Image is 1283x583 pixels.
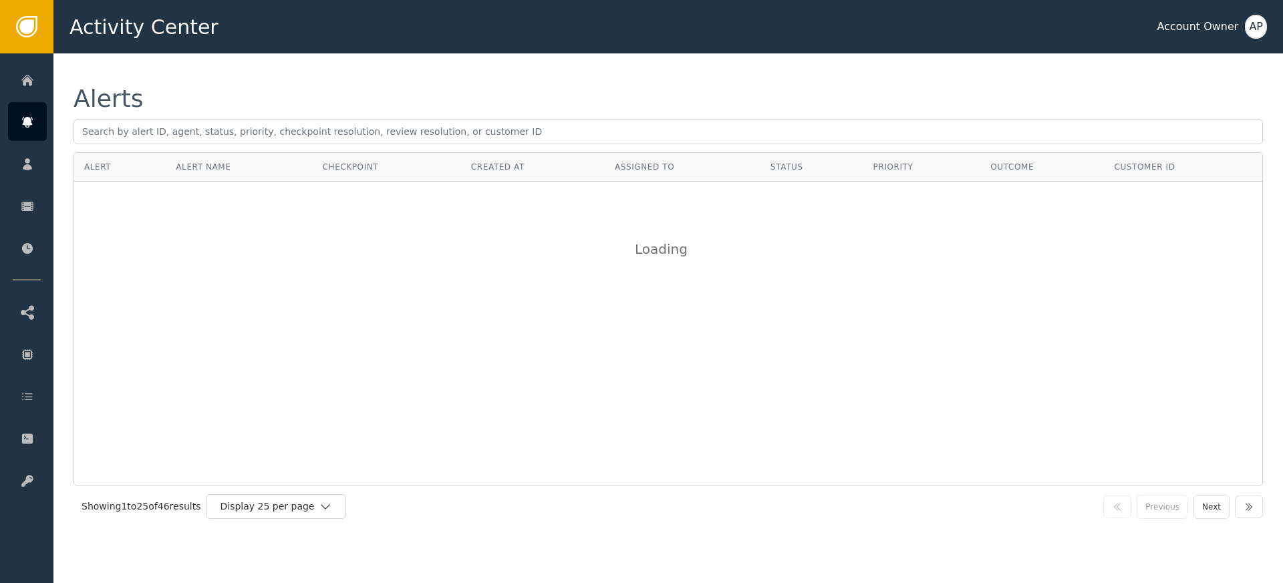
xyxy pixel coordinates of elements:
input: Search by alert ID, agent, status, priority, checkpoint resolution, review resolution, or custome... [74,119,1263,144]
div: Customer ID [1115,161,1253,173]
div: Checkpoint [323,161,451,173]
div: Loading [635,239,702,259]
div: Status [770,161,853,173]
div: Priority [873,161,971,173]
div: Alerts [74,87,143,111]
div: Account Owner [1157,19,1238,35]
div: Showing 1 to 25 of 46 results [82,500,200,514]
button: AP [1245,15,1267,39]
button: Display 25 per page [206,494,346,519]
div: Created At [471,161,595,173]
div: Alert Name [176,161,302,173]
div: Display 25 per page [220,500,319,514]
div: Alert [84,161,156,173]
button: Next [1193,495,1230,519]
div: Assigned To [615,161,750,173]
span: Activity Center [69,12,219,42]
div: Outcome [990,161,1094,173]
